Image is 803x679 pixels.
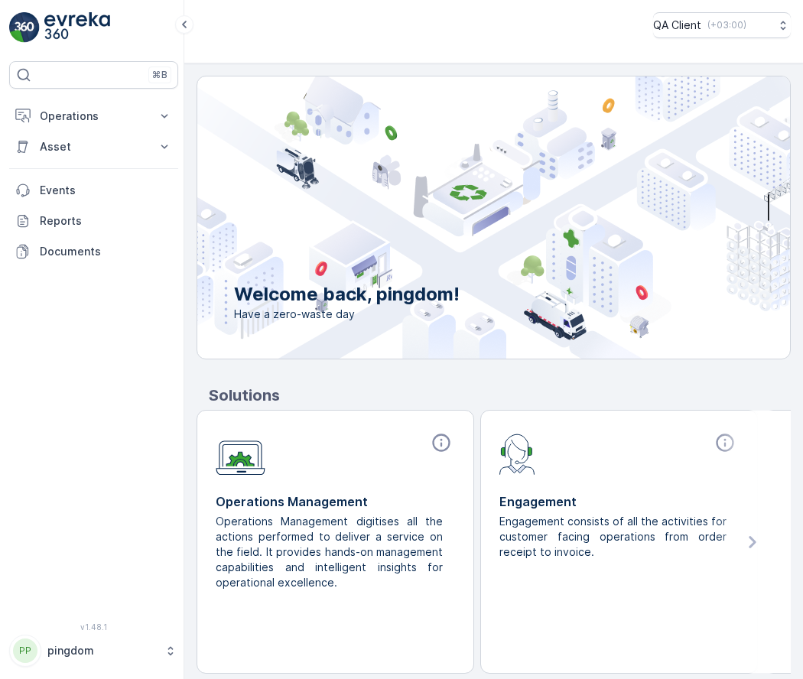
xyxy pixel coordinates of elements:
a: Reports [9,206,178,236]
a: Documents [9,236,178,267]
img: module-icon [216,432,265,476]
button: Asset [9,132,178,162]
a: Events [9,175,178,206]
img: city illustration [128,76,790,359]
button: PPpingdom [9,635,178,667]
p: Engagement [499,492,739,511]
p: Engagement consists of all the activities for customer facing operations from order receipt to in... [499,514,727,560]
span: v 1.48.1 [9,622,178,632]
p: QA Client [653,18,701,33]
span: Have a zero-waste day [234,307,460,322]
p: Documents [40,244,172,259]
p: Asset [40,139,148,154]
img: module-icon [499,432,535,475]
p: Operations [40,109,148,124]
p: pingdom [47,643,157,658]
p: Events [40,183,172,198]
p: Operations Management [216,492,455,511]
p: Reports [40,213,172,229]
p: Solutions [209,384,791,407]
p: ⌘B [152,69,167,81]
button: Operations [9,101,178,132]
img: logo_light-DOdMpM7g.png [44,12,110,43]
div: PP [13,638,37,663]
p: ( +03:00 ) [707,19,746,31]
button: QA Client(+03:00) [653,12,791,38]
img: logo [9,12,40,43]
p: Operations Management digitises all the actions performed to deliver a service on the field. It p... [216,514,443,590]
p: Welcome back, pingdom! [234,282,460,307]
